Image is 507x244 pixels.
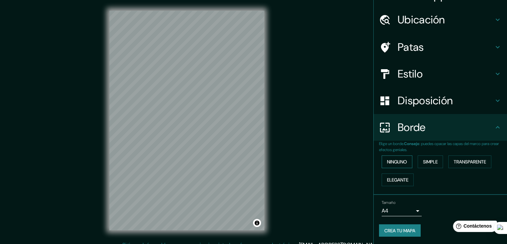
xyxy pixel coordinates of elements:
[448,155,491,168] button: Transparente
[374,6,507,33] div: Ubicación
[398,13,445,27] font: Ubicación
[404,141,419,146] font: Consejo
[379,141,499,152] font: : puedes opacar las capas del marco para crear efectos geniales.
[382,207,388,214] font: A4
[374,114,507,141] div: Borde
[448,218,500,237] iframe: Lanzador de widgets de ayuda
[423,159,438,165] font: Simple
[379,141,404,146] font: Elige un borde.
[387,177,408,183] font: Elegante
[398,94,453,108] font: Disposición
[374,60,507,87] div: Estilo
[387,159,407,165] font: Ninguno
[382,155,412,168] button: Ninguno
[374,87,507,114] div: Disposición
[253,219,261,227] button: Activar o desactivar atribución
[398,67,423,81] font: Estilo
[398,120,426,134] font: Borde
[379,224,421,237] button: Crea tu mapa
[382,206,422,216] div: A4
[109,11,264,230] canvas: Mapa
[454,159,486,165] font: Transparente
[398,40,424,54] font: Patas
[374,34,507,60] div: Patas
[384,228,415,234] font: Crea tu mapa
[418,155,443,168] button: Simple
[382,200,395,205] font: Tamaño
[382,173,414,186] button: Elegante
